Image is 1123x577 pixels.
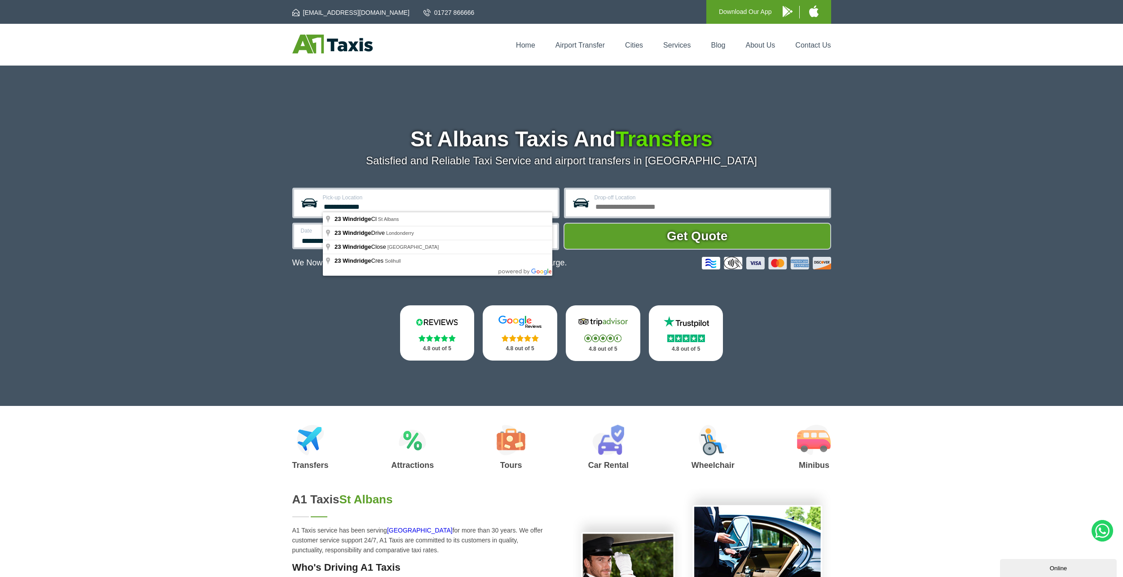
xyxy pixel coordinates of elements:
p: A1 Taxis service has been serving for more than 30 years. We offer customer service support 24/7,... [292,525,551,555]
img: Minibus [797,425,831,455]
img: Stars [418,335,456,342]
img: A1 Taxis St Albans LTD [292,35,373,53]
span: Solihull [385,258,401,264]
h3: Car Rental [588,461,629,469]
span: St Albans [378,216,399,222]
h3: Who's Driving A1 Taxis [292,562,551,573]
p: 4.8 out of 5 [493,343,547,354]
p: 4.8 out of 5 [659,344,713,355]
label: Drop-off Location [595,195,824,200]
img: A1 Taxis Android App [783,6,793,17]
p: We Now Accept Card & Contactless Payment In [292,258,567,268]
span: Windridge [343,229,371,236]
a: Home [516,41,535,49]
p: 4.8 out of 5 [576,344,630,355]
span: Cres [335,257,385,264]
a: Blog [711,41,725,49]
img: Reviews.io [410,315,464,329]
img: Stars [667,335,705,342]
span: Londonderry [386,230,414,236]
span: Transfers [616,127,713,151]
a: [EMAIL_ADDRESS][DOMAIN_NAME] [292,8,410,17]
span: Windridge [343,216,371,222]
img: Trustpilot [659,315,713,329]
p: Satisfied and Reliable Taxi Service and airport transfers in [GEOGRAPHIC_DATA] [292,154,831,167]
span: 23 Windridge [335,243,371,250]
a: Reviews.io Stars 4.8 out of 5 [400,305,475,361]
img: Google [493,315,547,329]
iframe: chat widget [1000,557,1119,577]
img: Tripadvisor [576,315,630,329]
a: Google Stars 4.8 out of 5 [483,305,557,361]
img: Stars [502,335,539,342]
h3: Tours [497,461,525,469]
img: Tours [497,425,525,455]
h3: Transfers [292,461,329,469]
a: Services [663,41,691,49]
img: A1 Taxis iPhone App [809,5,819,17]
h3: Attractions [391,461,434,469]
h2: A1 Taxis [292,493,551,507]
a: Airport Transfer [555,41,605,49]
span: 23 [335,216,341,222]
p: 4.8 out of 5 [410,343,465,354]
h1: St Albans Taxis And [292,128,831,150]
h3: Minibus [797,461,831,469]
img: Wheelchair [699,425,727,455]
span: Cl [335,216,378,222]
button: Get Quote [564,223,831,250]
img: Stars [584,335,621,342]
img: Airport Transfers [297,425,324,455]
span: St Albans [339,493,393,506]
a: Cities [625,41,643,49]
a: 01727 866666 [423,8,475,17]
img: Credit And Debit Cards [702,257,831,269]
img: Attractions [399,425,426,455]
span: [GEOGRAPHIC_DATA] [388,244,439,250]
h3: Wheelchair [691,461,735,469]
span: 23 Windridge [335,257,371,264]
a: Tripadvisor Stars 4.8 out of 5 [566,305,640,361]
a: About Us [746,41,775,49]
a: Trustpilot Stars 4.8 out of 5 [649,305,723,361]
p: Download Our App [719,6,772,18]
span: Close [335,243,388,250]
a: Contact Us [795,41,831,49]
span: Drive [335,229,386,236]
a: [GEOGRAPHIC_DATA] [387,527,453,534]
label: Pick-up Location [323,195,552,200]
img: Car Rental [592,425,624,455]
span: 23 [335,229,341,236]
label: Date [301,228,416,233]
